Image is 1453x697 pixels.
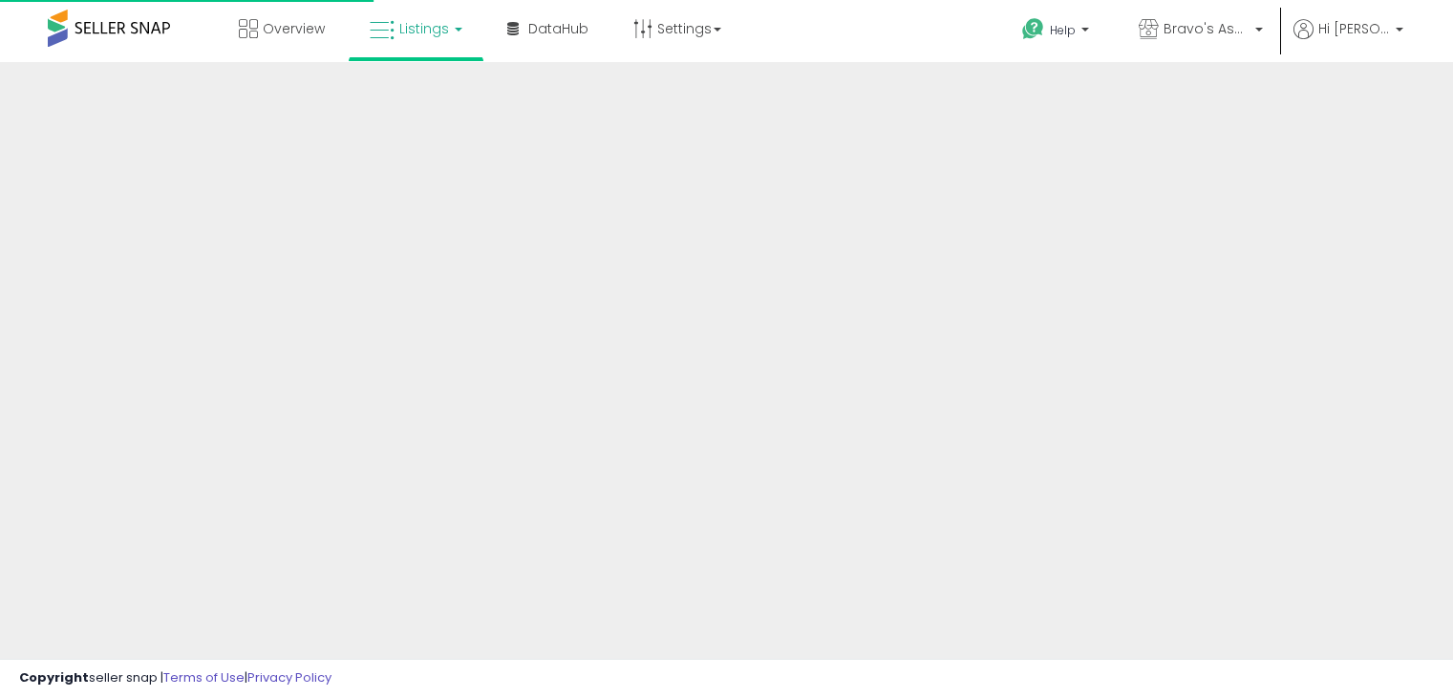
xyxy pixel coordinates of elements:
[399,19,449,38] span: Listings
[1007,3,1108,62] a: Help
[1050,22,1076,38] span: Help
[19,668,89,686] strong: Copyright
[19,669,331,687] div: seller snap | |
[163,668,245,686] a: Terms of Use
[1164,19,1250,38] span: Bravo's Association
[1293,19,1403,62] a: Hi [PERSON_NAME]
[247,668,331,686] a: Privacy Policy
[528,19,588,38] span: DataHub
[1021,17,1045,41] i: Get Help
[263,19,325,38] span: Overview
[1318,19,1390,38] span: Hi [PERSON_NAME]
